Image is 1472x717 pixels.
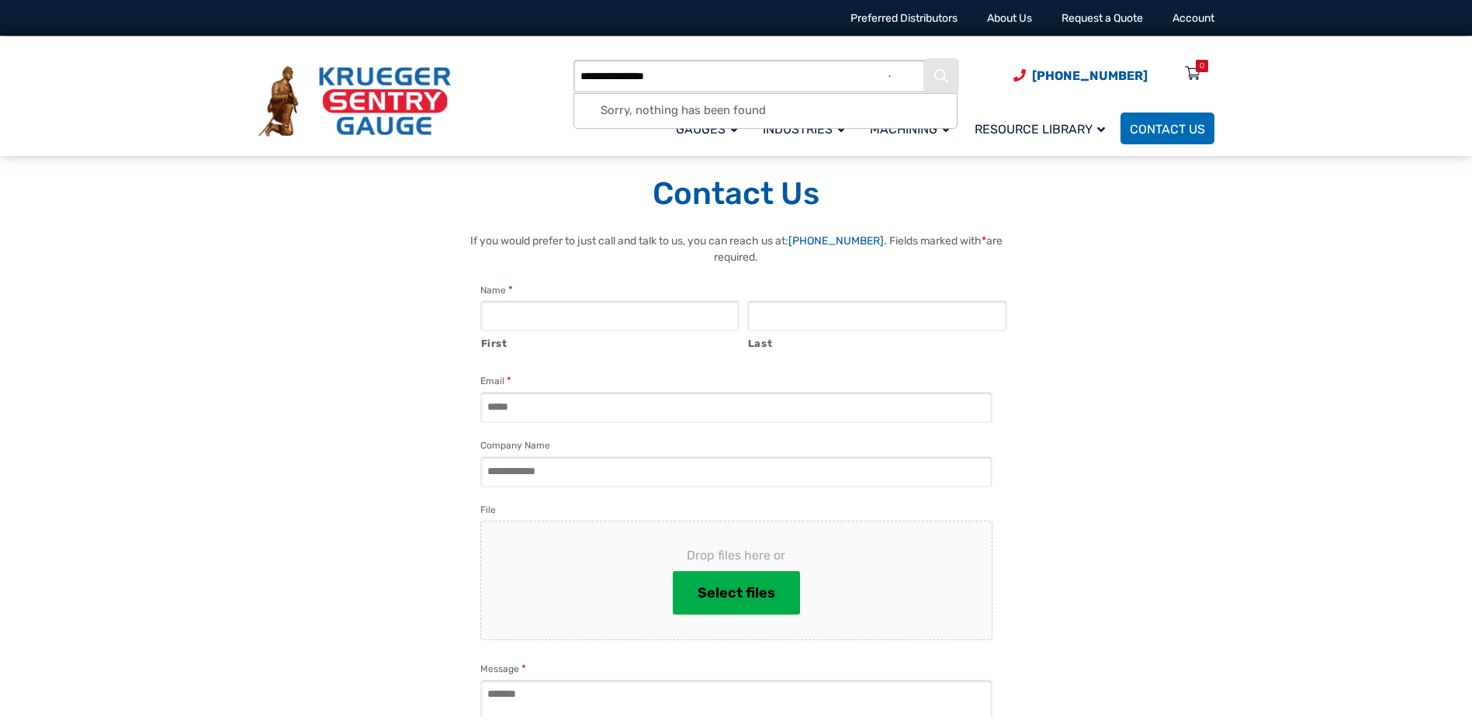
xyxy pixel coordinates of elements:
[1120,113,1214,144] a: Contact Us
[763,122,845,137] span: Industries
[480,661,526,677] label: Message
[1032,68,1148,83] span: [PHONE_NUMBER]
[925,60,958,92] button: Search
[676,122,738,137] span: Gauges
[480,373,511,389] label: Email
[975,122,1105,137] span: Resource Library
[481,332,740,352] label: First
[480,282,513,298] legend: Name
[861,110,965,147] a: Machining
[506,546,967,565] span: Drop files here or
[258,66,451,137] img: Krueger Sentry Gauge
[480,502,496,518] label: File
[1130,122,1205,137] span: Contact Us
[1062,12,1143,25] a: Request a Quote
[965,110,1120,147] a: Resource Library
[753,110,861,147] a: Industries
[480,438,550,453] label: Company Name
[850,12,958,25] a: Preferred Distributors
[465,233,1008,265] p: If you would prefer to just call and talk to us, you can reach us at: . Fields marked with are re...
[574,94,957,128] div: Sorry, nothing has been found
[1200,60,1204,72] div: 0
[673,571,800,615] button: select files, file
[788,234,884,248] a: [PHONE_NUMBER]
[258,175,1214,213] h1: Contact Us
[748,332,1007,352] label: Last
[1172,12,1214,25] a: Account
[870,122,950,137] span: Machining
[667,110,753,147] a: Gauges
[1013,66,1148,85] a: Phone Number (920) 434-8860
[987,12,1032,25] a: About Us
